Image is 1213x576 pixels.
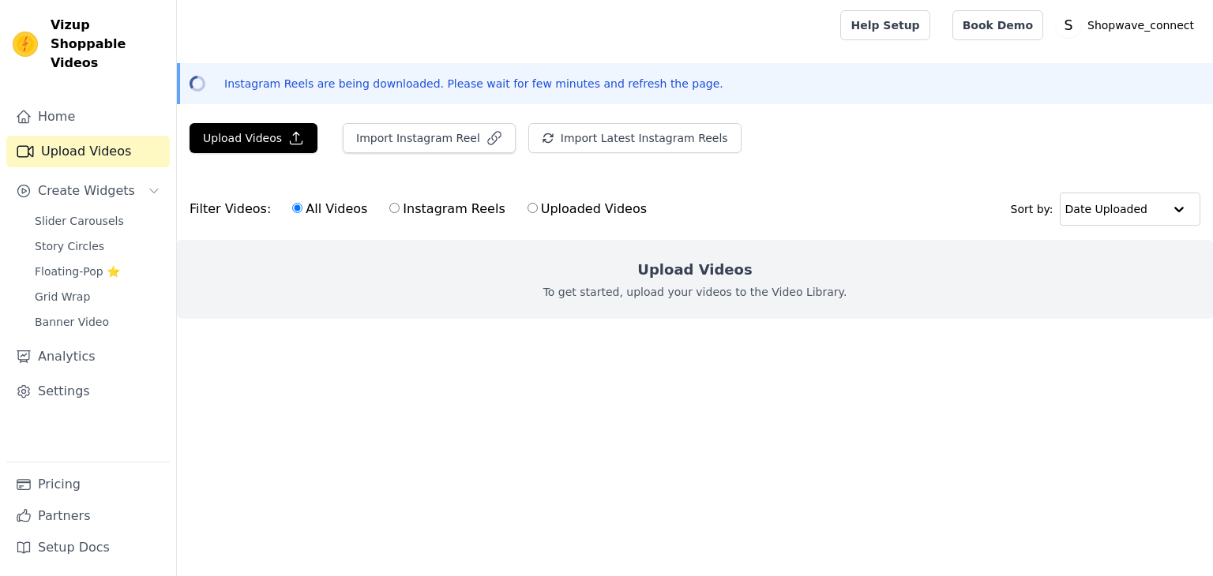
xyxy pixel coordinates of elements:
a: Banner Video [25,311,170,333]
h2: Upload Videos [637,259,752,281]
button: Import Latest Instagram Reels [528,123,742,153]
a: Grid Wrap [25,286,170,308]
input: All Videos [292,203,302,213]
span: Banner Video [35,314,109,330]
a: Home [6,101,170,133]
a: Story Circles [25,235,170,257]
button: S Shopwave_connect [1056,11,1200,39]
p: Instagram Reels are being downloaded. Please wait for few minutes and refresh the page. [224,76,723,92]
label: Instagram Reels [389,199,505,219]
a: Pricing [6,469,170,500]
span: Vizup Shoppable Videos [51,16,163,73]
input: Uploaded Videos [528,203,538,213]
input: Instagram Reels [389,203,400,213]
p: To get started, upload your videos to the Video Library. [543,284,847,300]
div: Filter Videos: [190,191,655,227]
a: Setup Docs [6,532,170,563]
span: Floating-Pop ⭐ [35,264,120,279]
a: Floating-Pop ⭐ [25,260,170,282]
a: Settings [6,376,170,407]
a: Upload Videos [6,136,170,167]
a: Slider Carousels [25,210,170,232]
span: Story Circles [35,238,104,254]
p: Shopwave_connect [1081,11,1200,39]
a: Analytics [6,341,170,372]
button: Import Instagram Reel [343,123,516,153]
img: Vizup [13,32,38,57]
button: Upload Videos [190,123,317,153]
span: Slider Carousels [35,213,124,229]
text: S [1065,17,1073,33]
span: Grid Wrap [35,289,90,305]
label: Uploaded Videos [527,199,648,219]
label: All Videos [291,199,368,219]
div: Sort by: [1011,193,1201,226]
span: Create Widgets [38,181,135,200]
a: Help Setup [840,10,929,40]
button: Create Widgets [6,175,170,207]
a: Partners [6,500,170,532]
a: Book Demo [952,10,1043,40]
